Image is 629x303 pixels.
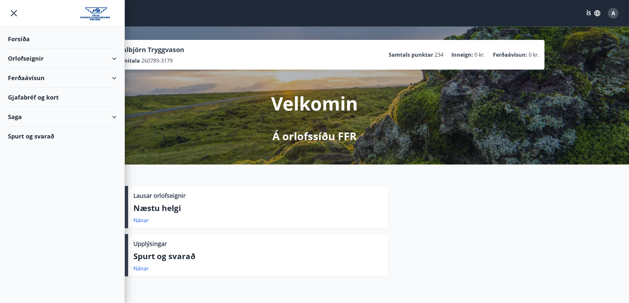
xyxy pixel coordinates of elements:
[272,129,357,143] p: Á orlofssíðu FFR
[612,10,615,17] span: A
[435,51,443,58] span: 234
[114,57,140,64] p: Kennitala
[8,107,117,127] div: Saga
[451,51,473,58] p: Inneign :
[133,217,149,224] a: Nánar
[529,51,539,58] span: 0 kr.
[605,5,621,21] button: A
[141,57,173,64] span: 260789-3179
[133,265,149,272] a: Nánar
[389,51,433,58] p: Samtals punktar
[493,51,527,58] p: Ferðaávísun :
[80,7,117,20] img: union_logo
[8,29,117,49] div: Forsíða
[271,91,358,116] p: Velkomin
[583,7,604,19] button: ÍS
[8,7,20,19] button: menu
[114,45,184,54] p: Aðalbjörn Tryggvason
[474,51,485,58] span: 0 kr.
[8,49,117,68] div: Orlofseignir
[8,127,117,146] div: Spurt og svarað
[133,239,167,248] p: Upplýsingar
[8,88,117,107] div: Gjafabréf og kort
[8,68,117,88] div: Ferðaávísun
[133,251,383,262] p: Spurt og svarað
[133,191,186,200] p: Lausar orlofseignir
[133,202,383,214] p: Næstu helgi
